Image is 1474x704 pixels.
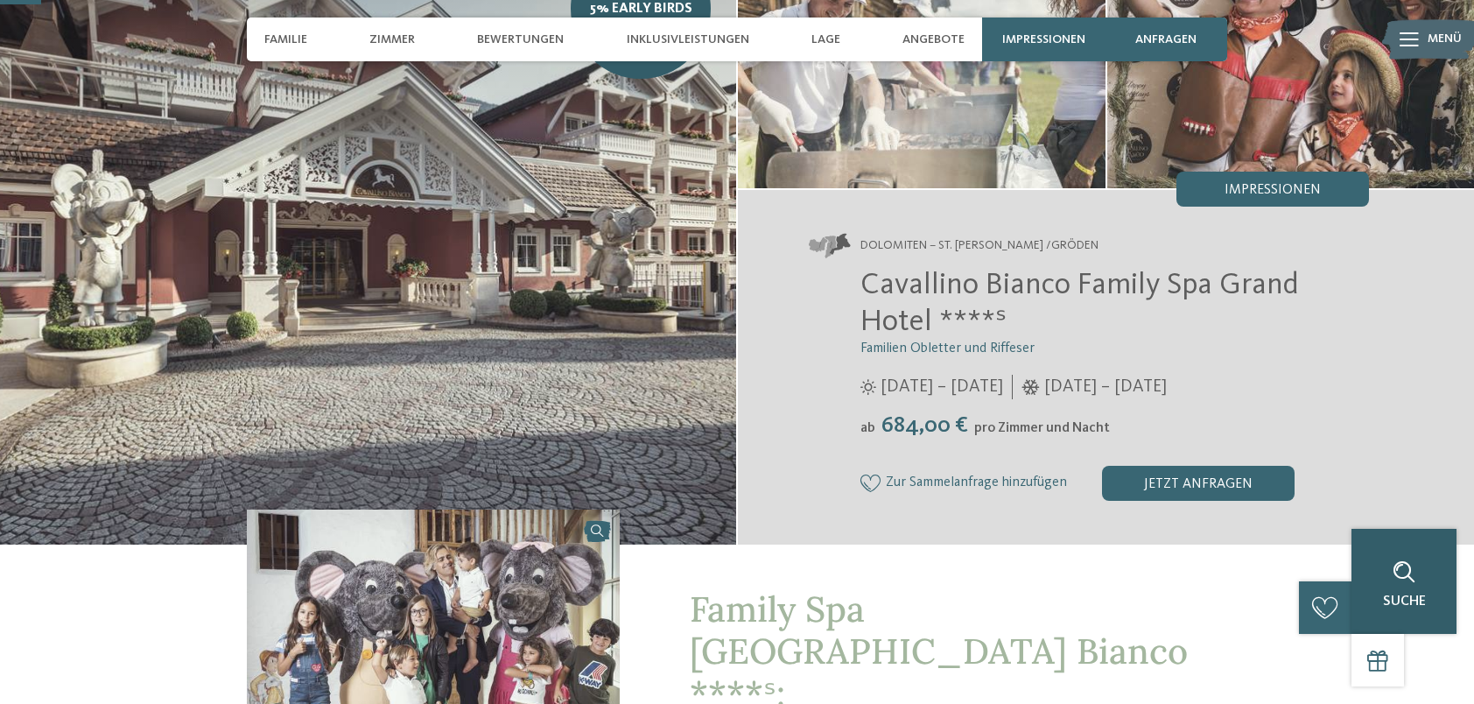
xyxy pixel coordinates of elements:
span: Suche [1383,595,1426,609]
span: pro Zimmer und Nacht [974,421,1110,435]
span: [DATE] – [DATE] [1044,375,1167,399]
span: Bewertungen [477,32,564,47]
span: Zimmer [369,32,415,47]
span: Zur Sammelanfrage hinzufügen [886,475,1067,491]
span: Familie [264,32,307,47]
span: Impressionen [1002,32,1085,47]
i: Öffnungszeiten im Winter [1021,379,1040,395]
i: Öffnungszeiten im Sommer [860,379,876,395]
span: Cavallino Bianco Family Spa Grand Hotel ****ˢ [860,270,1299,337]
span: Angebote [902,32,965,47]
span: Impressionen [1225,183,1321,197]
span: anfragen [1135,32,1197,47]
span: [DATE] – [DATE] [881,375,1003,399]
span: Inklusivleistungen [627,32,749,47]
span: ab [860,421,875,435]
span: Familien Obletter und Riffeser [860,341,1035,356]
div: jetzt anfragen [1102,466,1295,501]
span: Lage [811,32,840,47]
span: Dolomiten – St. [PERSON_NAME] /Gröden [860,237,1098,255]
span: 684,00 € [877,414,972,437]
